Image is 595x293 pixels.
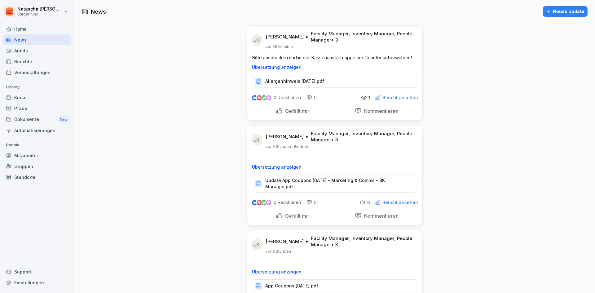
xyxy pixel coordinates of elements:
[3,114,71,125] a: DokumenteNew
[382,95,418,100] p: Bericht ansehen
[17,12,63,16] p: Burger King
[266,238,304,245] p: [PERSON_NAME]
[266,34,304,40] p: [PERSON_NAME]
[252,54,417,61] p: Bitte ausdrucken und in der Kassenausfallmappe am Counter aufbewahren!
[252,269,417,274] p: Übersetzung anzeigen
[252,80,417,86] a: Allergenhinweis [DATE].pdf
[274,95,301,100] p: 0 Reaktionen
[3,114,71,125] div: Dokumente
[3,82,71,92] p: Library
[252,285,417,291] a: App Coupons [DATE].pdf
[3,24,71,34] a: Home
[311,131,415,143] p: Facility Manager, Inventory Manager, People Manager + 3
[251,34,262,46] div: JK
[91,7,106,16] h1: News
[3,67,71,78] a: Veranstaltungen
[362,213,399,219] p: Kommentieren
[3,161,71,172] a: Gruppen
[17,7,63,12] p: Natascha [PERSON_NAME]
[266,200,271,205] img: inspiring
[3,45,71,56] a: Audits
[252,200,257,205] img: like
[3,150,71,161] a: Mitarbeiter
[3,34,71,45] a: News
[3,92,71,103] a: Kurse
[283,213,309,219] p: Gefällt mir
[3,56,71,67] a: Berichte
[294,144,309,149] p: Bearbeitet
[266,134,304,140] p: [PERSON_NAME]
[257,200,262,205] img: love
[3,277,71,288] a: Einstellungen
[252,65,417,70] p: Übersetzung anzeigen
[368,95,370,100] p: 1
[367,200,370,205] p: 6
[265,177,411,190] p: Update App Coupons [DATE] - Marketing & Comms - BK Manager.pdf
[546,8,584,15] div: Neues Update
[3,172,71,183] a: Standorte
[261,95,267,100] img: celebrate
[3,266,71,277] div: Support
[265,78,324,84] p: Allergenhinweis [DATE].pdf
[266,249,291,254] p: vor 3 Stunden
[543,6,588,17] button: Neues Update
[58,116,69,123] div: New
[257,95,262,100] img: love
[252,182,417,189] a: Update App Coupons [DATE] - Marketing & Comms - BK Manager.pdf
[252,165,417,170] p: Übersetzung anzeigen
[283,108,309,114] p: Gefällt mir
[362,108,399,114] p: Kommentieren
[266,44,293,49] p: vor 36 Minuten
[311,235,415,248] p: Facility Manager, Inventory Manager, People Manager + 3
[306,199,317,206] div: 0
[261,200,267,205] img: celebrate
[266,144,291,149] p: vor 3 Stunden
[251,134,262,145] div: JK
[382,200,418,205] p: Bericht ansehen
[3,103,71,114] a: Pfade
[252,95,257,100] img: like
[3,125,71,136] a: Automatisierungen
[266,95,271,100] img: inspiring
[3,140,71,150] p: People
[311,31,415,43] p: Facility Manager, Inventory Manager, People Manager + 3
[251,239,262,250] div: JK
[274,200,301,205] p: 0 Reaktionen
[306,95,317,101] div: 0
[265,283,318,289] p: App Coupons [DATE].pdf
